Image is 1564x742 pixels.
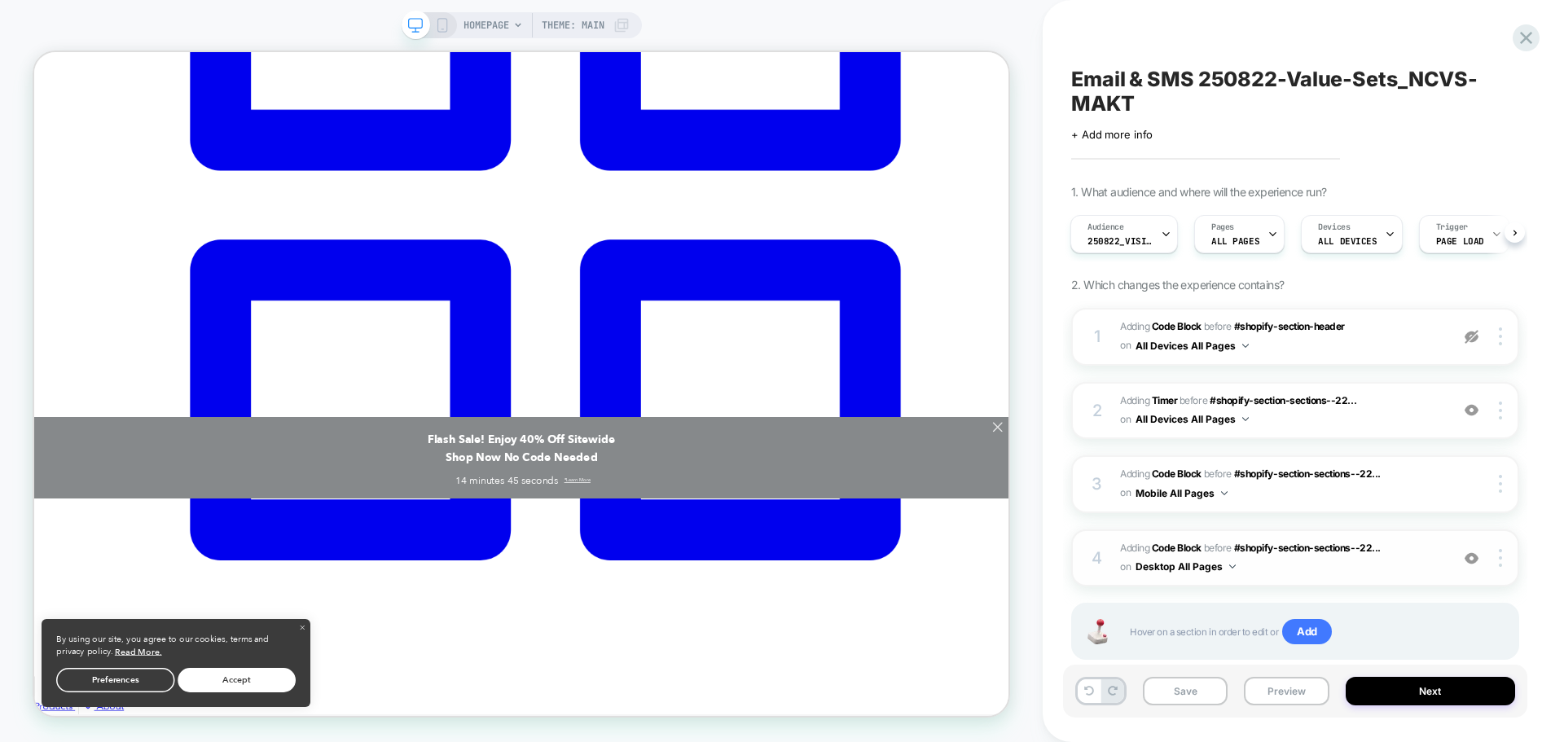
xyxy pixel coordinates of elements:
span: Adding [1120,320,1202,332]
button: Desktop All Pages [1136,556,1236,577]
span: Adding [1120,542,1202,554]
img: crossed eye [1465,403,1478,417]
span: + Add more info [1071,128,1153,141]
span: 14 [562,559,577,583]
span: #shopify-section-sections--22... [1234,542,1381,554]
span: on [1120,484,1131,502]
span: 45 [631,559,646,583]
h1: Flash Sale! Enjoy 40% Off Sitewide Shop Now No Code Needed [525,505,775,553]
img: down arrow [1242,417,1249,421]
span: Theme: MAIN [542,12,604,38]
span: Devices [1318,222,1350,233]
span: Trigger [1436,222,1468,233]
span: BEFORE [1204,320,1232,332]
span: on [1120,558,1131,576]
img: down arrow [1242,344,1249,348]
button: Next [1346,677,1516,705]
span: HOMEPAGE [463,12,509,38]
span: Hover on a section in order to edit or [1130,619,1501,645]
img: crossed eye [1465,551,1478,565]
button: All Devices All Pages [1136,336,1249,356]
span: #shopify-section-sections--22... [1210,394,1356,406]
img: close [1499,475,1502,493]
img: down arrow [1229,564,1236,569]
span: 2. Which changes the experience contains? [1071,278,1284,292]
span: seconds [650,560,699,582]
span: Audience [1087,222,1124,233]
span: 250822_VisitBanner_NCVS-MAKT [1087,235,1153,247]
button: All Devices All Pages [1136,409,1249,429]
span: Page Load [1436,235,1484,247]
span: on [1120,336,1131,354]
div: 4 [1089,543,1105,573]
b: Timer [1152,394,1178,406]
b: Code Block [1152,542,1202,554]
button: Mobile All Pages [1136,483,1228,503]
div: 3 [1089,469,1105,498]
span: ALL PAGES [1211,235,1259,247]
span: ALL DEVICES [1318,235,1377,247]
span: Email & SMS 250822-Value-Sets_NCVS-MAKT [1071,67,1519,116]
span: Adding [1120,468,1202,480]
img: Joystick [1081,619,1114,644]
span: Adding [1120,394,1177,406]
img: close [1499,402,1502,419]
b: Code Block [1152,320,1202,332]
button: Preview [1244,677,1329,705]
span: minutes [581,560,627,582]
img: close [1499,327,1502,345]
span: Pages [1211,222,1234,233]
span: on [1120,411,1131,428]
div: 2 [1089,396,1105,425]
span: BEFORE [1204,468,1232,480]
img: close [1499,549,1502,567]
span: 1. What audience and where will the experience run? [1071,185,1326,199]
span: BEFORE [1180,394,1207,406]
img: down arrow [1221,491,1228,495]
button: Save [1143,677,1228,705]
p: *Learn More [707,559,742,583]
div: 1 [1089,322,1105,351]
img: eye [1465,330,1478,344]
span: BEFORE [1204,542,1232,554]
span: Add [1282,619,1332,645]
span: #shopify-section-header [1234,320,1345,332]
span: #shopify-section-sections--22... [1234,468,1381,480]
b: Code Block [1152,468,1202,480]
